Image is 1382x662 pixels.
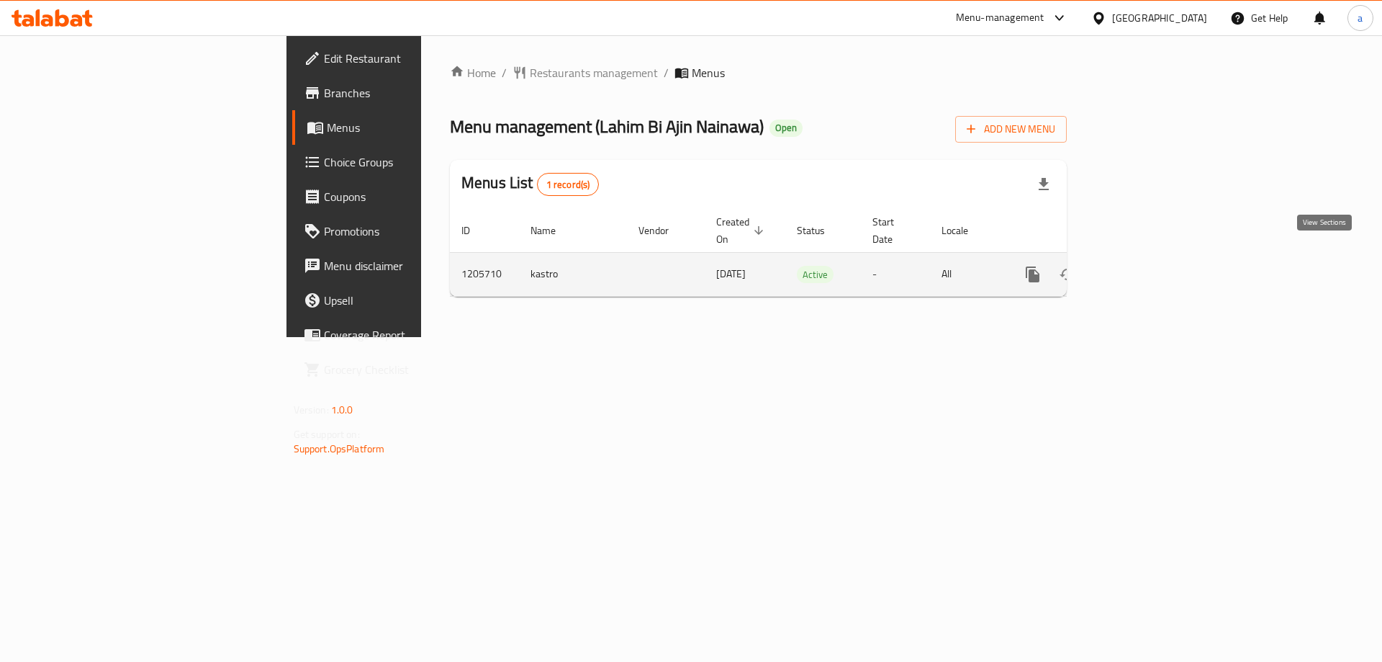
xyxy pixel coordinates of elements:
[292,145,518,179] a: Choice Groups
[324,153,506,171] span: Choice Groups
[716,213,768,248] span: Created On
[638,222,687,239] span: Vendor
[292,352,518,387] a: Grocery Checklist
[769,120,803,137] div: Open
[530,222,574,239] span: Name
[292,41,518,76] a: Edit Restaurant
[292,76,518,110] a: Branches
[941,222,987,239] span: Locale
[1050,257,1085,292] button: Change Status
[930,252,1004,296] td: All
[716,264,746,283] span: [DATE]
[797,222,844,239] span: Status
[324,326,506,344] span: Coverage Report
[861,252,930,296] td: -
[294,401,329,419] span: Version:
[956,9,1044,27] div: Menu-management
[324,84,506,102] span: Branches
[450,209,1165,297] table: enhanced table
[797,267,834,283] span: Active
[519,252,627,296] td: kastro
[1026,167,1061,202] div: Export file
[324,292,506,309] span: Upsell
[530,64,658,81] span: Restaurants management
[461,172,599,196] h2: Menus List
[450,110,764,143] span: Menu management ( Lahim Bi Ajin Nainawa )
[538,178,599,192] span: 1 record(s)
[955,116,1067,143] button: Add New Menu
[324,50,506,67] span: Edit Restaurant
[1112,10,1207,26] div: [GEOGRAPHIC_DATA]
[292,318,518,352] a: Coverage Report
[331,401,353,419] span: 1.0.0
[537,173,600,196] div: Total records count
[324,257,506,274] span: Menu disclaimer
[294,439,385,458] a: Support.OpsPlatform
[1004,209,1165,253] th: Actions
[292,179,518,214] a: Coupons
[292,110,518,145] a: Menus
[324,223,506,240] span: Promotions
[664,64,669,81] li: /
[512,64,658,81] a: Restaurants management
[292,249,518,283] a: Menu disclaimer
[1358,10,1363,26] span: a
[292,283,518,318] a: Upsell
[1016,257,1050,292] button: more
[461,222,489,239] span: ID
[327,119,506,136] span: Menus
[292,214,518,249] a: Promotions
[967,120,1055,138] span: Add New Menu
[872,213,913,248] span: Start Date
[324,361,506,378] span: Grocery Checklist
[692,64,725,81] span: Menus
[324,188,506,205] span: Coupons
[450,64,1067,81] nav: breadcrumb
[769,122,803,134] span: Open
[294,425,360,444] span: Get support on:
